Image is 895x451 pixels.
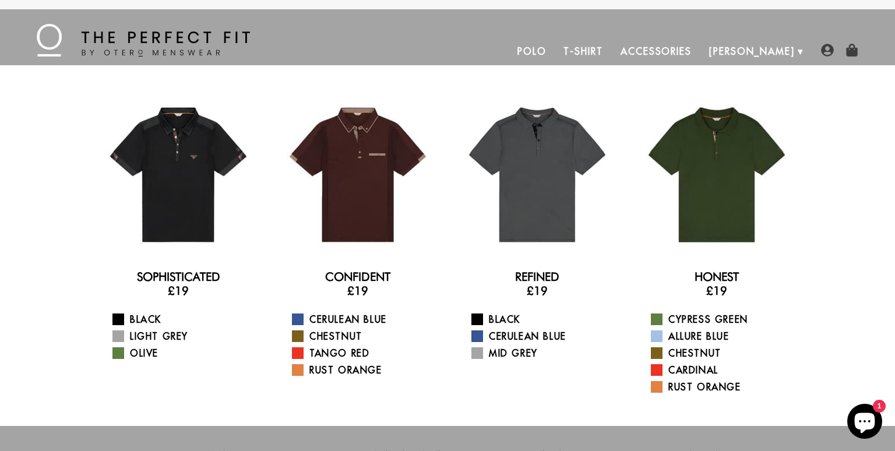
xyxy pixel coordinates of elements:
[651,329,797,343] a: Allure Blue
[471,329,618,343] a: Cerulean Blue
[137,270,220,284] a: Sophisticated
[695,270,739,284] a: Honest
[844,404,886,442] inbox-online-store-chat: Shopify online store chat
[636,284,797,298] h3: £19
[555,37,611,65] a: T-Shirt
[471,346,618,360] a: Mid Grey
[457,284,618,298] h3: £19
[292,363,438,377] a: Rust Orange
[845,44,858,57] img: shopping-bag-icon.png
[98,284,259,298] h3: £19
[651,346,797,360] a: Chestnut
[509,37,555,65] a: Polo
[37,24,250,57] img: The Perfect Fit - by Otero Menswear - Logo
[471,312,618,326] a: Black
[112,346,259,360] a: Olive
[651,312,797,326] a: Cypress Green
[325,270,390,284] a: Confident
[821,44,834,57] img: user-account-icon.png
[651,380,797,394] a: Rust Orange
[292,312,438,326] a: Cerulean Blue
[700,37,804,65] a: [PERSON_NAME]
[292,346,438,360] a: Tango Red
[292,329,438,343] a: Chestnut
[112,312,259,326] a: Black
[612,37,700,65] a: Accessories
[515,270,559,284] a: Refined
[651,363,797,377] a: Cardinal
[112,329,259,343] a: Light Grey
[277,284,438,298] h3: £19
